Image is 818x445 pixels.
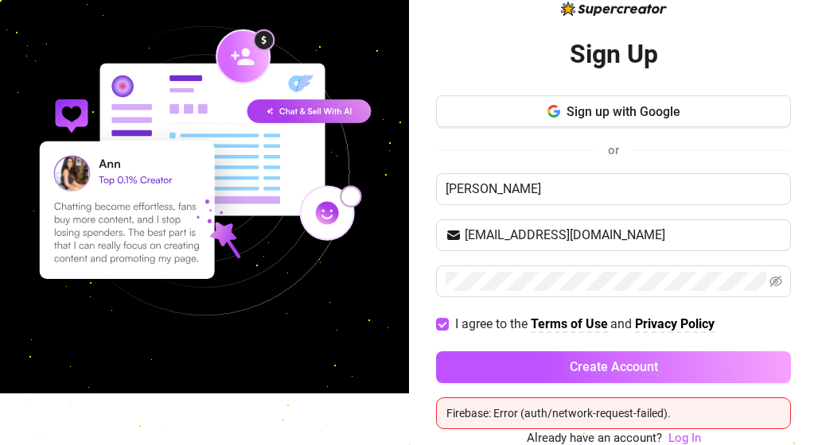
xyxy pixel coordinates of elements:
a: Privacy Policy [635,316,715,333]
a: Log In [668,431,701,445]
button: Create Account [436,351,791,383]
input: Your email [465,226,781,245]
h2: Sign Up [570,38,658,71]
img: logo-BBDzfeDw.svg [561,2,667,16]
span: or [608,143,619,157]
span: Create Account [570,359,658,374]
div: Firebase: Error (auth/network-request-failed). [446,404,781,422]
span: and [610,316,635,331]
span: I agree to the [455,316,531,331]
input: Enter your Name [436,173,791,205]
strong: Terms of Use [531,316,608,331]
strong: Privacy Policy [635,316,715,331]
span: eye-invisible [769,275,782,288]
a: Terms of Use [531,316,608,333]
span: Sign up with Google [567,104,680,119]
button: Sign up with Google [436,95,791,127]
